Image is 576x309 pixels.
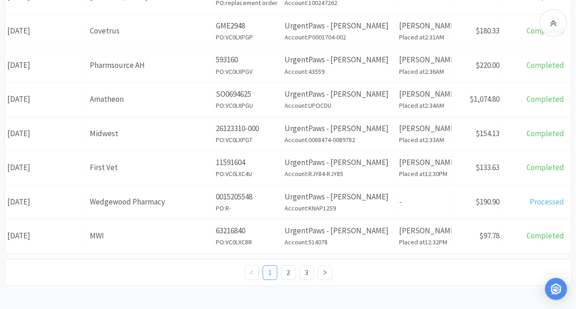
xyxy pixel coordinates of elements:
h6: PO: VC0LXPGU [216,100,280,110]
span: $220.00 [476,60,499,70]
h6: Account: KNAP1259 [285,203,394,213]
div: [DATE] [5,156,88,179]
span: $133.63 [476,162,499,172]
span: Completed [527,60,564,70]
div: Midwest [90,127,211,140]
span: Completed [527,26,564,36]
p: UrgentPaws - [PERSON_NAME] [285,122,394,135]
h6: Placed at 2:34AM [399,100,449,110]
span: Completed [527,94,564,104]
div: Pharmsource AH [90,59,211,72]
span: $190.90 [476,197,499,207]
div: Wedgewood Pharmacy [90,196,211,208]
div: [DATE] [5,88,88,111]
p: [PERSON_NAME] [399,225,449,237]
p: UrgentPaws - [PERSON_NAME] [285,54,394,66]
span: Completed [527,128,564,138]
h6: Placed at 2:33AM [399,135,449,145]
p: SO0694625 [216,88,280,100]
span: $154.13 [476,128,499,138]
p: 11591604 [216,156,280,169]
p: [PERSON_NAME] [399,54,449,66]
p: [PERSON_NAME] [399,156,449,169]
li: Next Page [318,265,332,280]
h6: Account: UPOCDU [285,100,394,110]
h6: Placed at 12:32PM [399,237,449,247]
i: icon: left [249,270,254,275]
p: 63216840 [216,225,280,237]
p: - [399,196,449,208]
h6: Account: 514078 [285,237,394,247]
p: 26123310-000 [216,122,280,135]
h6: Placed at 12:30PM [399,169,449,179]
h6: Account: 43559 [285,66,394,77]
h6: Account: 0088474-0089782 [285,135,394,145]
li: 3 [299,265,314,280]
div: [DATE] [5,122,88,145]
div: [DATE] [5,224,88,248]
h6: PO: VC0LXPGV [216,66,280,77]
span: Processed [530,197,564,207]
i: icon: right [322,270,328,275]
span: Completed [527,231,564,241]
p: UrgentPaws - [PERSON_NAME] [285,191,394,203]
div: MWI [90,230,211,242]
div: Amatheon [90,93,211,105]
a: 1 [263,265,277,279]
p: 593160 [216,54,280,66]
a: 2 [281,265,295,279]
span: $1,074.80 [470,94,499,104]
span: $180.33 [476,26,499,36]
div: [DATE] [5,190,88,214]
p: [PERSON_NAME] [399,88,449,100]
p: UrgentPaws - [PERSON_NAME] [285,156,394,169]
a: 3 [300,265,313,279]
p: [PERSON_NAME] [399,122,449,135]
span: Completed [527,162,564,172]
li: 2 [281,265,296,280]
p: 0015205548 [216,191,280,203]
p: UrgentPaws - [PERSON_NAME] [285,20,394,32]
p: UrgentPaws - [PERSON_NAME] [285,225,394,237]
p: GME2948 [216,20,280,32]
div: [DATE] [5,54,88,77]
div: Open Intercom Messenger [545,278,567,300]
div: First Vet [90,161,211,174]
h6: PO: VC0LXC8R [216,237,280,247]
p: UrgentPaws - [PERSON_NAME] [285,88,394,100]
div: [DATE] [5,19,88,43]
h6: PO: R- [216,203,280,213]
h6: Placed at 2:36AM [399,66,449,77]
h6: Placed at 2:31AM [399,32,449,42]
h6: PO: VC0LXPGT [216,135,280,145]
li: Previous Page [244,265,259,280]
h6: PO: VC0LXC4U [216,169,280,179]
h6: Account: RJY84-RJY85 [285,169,394,179]
p: [PERSON_NAME] [399,20,449,32]
div: Covetrus [90,25,211,37]
h6: PO: VC0LXPGP [216,32,280,42]
h6: Account: P0001704-002 [285,32,394,42]
span: $97.78 [479,231,499,241]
